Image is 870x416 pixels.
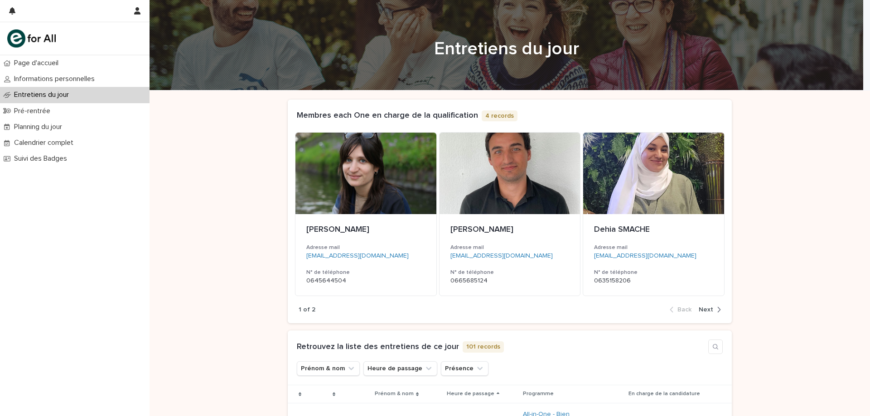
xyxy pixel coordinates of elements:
button: Prénom & nom [297,361,360,376]
p: Heure de passage [447,389,494,399]
a: [EMAIL_ADDRESS][DOMAIN_NAME] [306,253,409,259]
a: [PERSON_NAME]Adresse mail[EMAIL_ADDRESS][DOMAIN_NAME]N° de téléphone0645644504 [295,132,437,296]
a: [EMAIL_ADDRESS][DOMAIN_NAME] [450,253,553,259]
button: Heure de passage [363,361,437,376]
h3: Adresse mail [306,244,425,251]
p: Programme [523,389,554,399]
button: Présence [441,361,488,376]
span: Dehia SMACHE [594,225,650,234]
p: 4 records [482,110,517,122]
p: 101 records [463,341,504,353]
h1: Entretiens du jour [285,38,729,60]
p: Page d'accueil [10,59,66,67]
p: 0645644504 [306,277,425,285]
p: Prénom & nom [375,389,414,399]
p: Pré-rentrée [10,107,58,115]
p: Calendrier complet [10,139,81,147]
h3: Adresse mail [594,244,713,251]
h3: Adresse mail [450,244,570,251]
p: 0635158206 [594,277,713,285]
span: Back [677,306,691,313]
button: Next [695,306,721,314]
p: Planning du jour [10,123,69,131]
p: En charge de la candidature [628,389,700,399]
p: Informations personnelles [10,75,102,83]
p: 1 of 2 [299,306,315,314]
p: 0665685124 [450,277,570,285]
span: Next [699,306,713,313]
img: mHINNnv7SNCQZijbaqql [7,29,56,48]
h3: N° de téléphone [450,269,570,276]
h3: N° de téléphone [594,269,713,276]
a: [EMAIL_ADDRESS][DOMAIN_NAME] [594,253,696,259]
p: Entretiens du jour [10,91,76,99]
button: Back [670,306,695,314]
h1: Retrouvez la liste des entretiens de ce jour [297,342,459,352]
h1: Membres each One en charge de la qualification [297,111,478,121]
span: [PERSON_NAME] [306,225,369,234]
a: Dehia SMACHEAdresse mail[EMAIL_ADDRESS][DOMAIN_NAME]N° de téléphone0635158206 [583,132,725,296]
h3: N° de téléphone [306,269,425,276]
a: [PERSON_NAME]Adresse mail[EMAIL_ADDRESS][DOMAIN_NAME]N° de téléphone0665685124 [439,132,581,296]
span: [PERSON_NAME] [450,225,513,234]
p: Suivi des Badges [10,154,74,163]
